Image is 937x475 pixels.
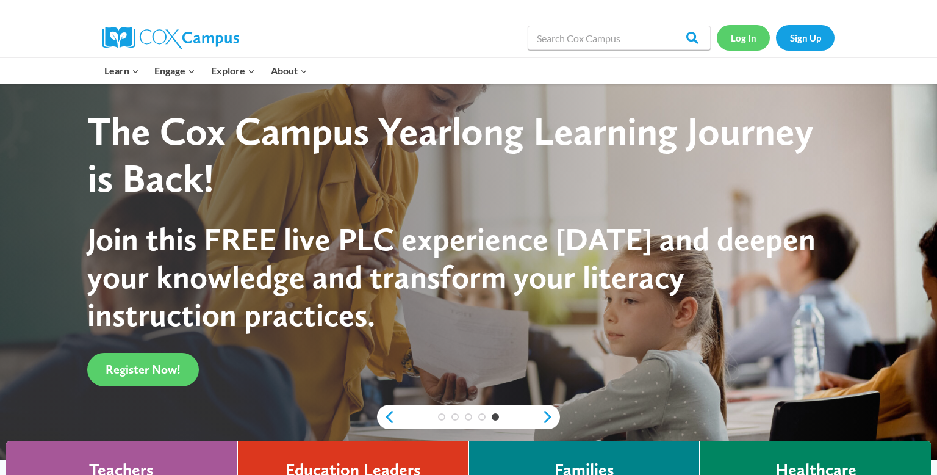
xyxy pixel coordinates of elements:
[776,25,835,50] a: Sign Up
[377,405,560,429] div: content slider buttons
[102,27,239,49] img: Cox Campus
[478,413,486,421] a: 4
[451,413,459,421] a: 2
[542,410,560,424] a: next
[96,58,315,84] nav: Primary Navigation
[377,410,395,424] a: previous
[106,362,181,377] span: Register Now!
[203,58,263,84] button: Child menu of Explore
[528,26,711,50] input: Search Cox Campus
[87,353,199,386] a: Register Now!
[147,58,204,84] button: Child menu of Engage
[438,413,445,421] a: 1
[96,58,147,84] button: Child menu of Learn
[465,413,472,421] a: 3
[87,108,827,202] div: The Cox Campus Yearlong Learning Journey is Back!
[492,413,499,421] a: 5
[717,25,835,50] nav: Secondary Navigation
[717,25,770,50] a: Log In
[87,220,816,335] span: Join this FREE live PLC experience [DATE] and deepen your knowledge and transform your literacy i...
[263,58,315,84] button: Child menu of About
